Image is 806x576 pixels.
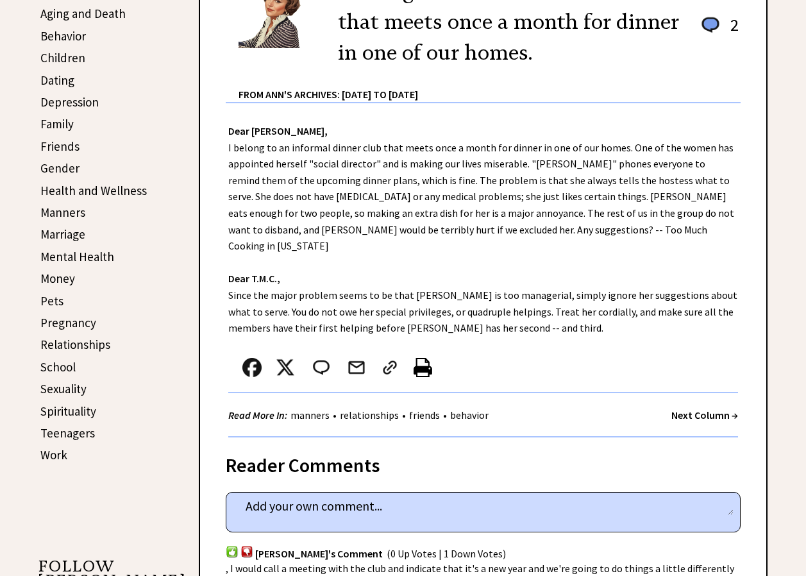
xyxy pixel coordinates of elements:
[242,358,262,377] img: facebook.png
[40,447,67,462] a: Work
[699,15,722,35] img: message_round%201.png
[40,226,85,242] a: Marriage
[40,293,63,309] a: Pets
[40,6,126,21] a: Aging and Death
[387,548,506,561] span: (0 Up Votes | 1 Down Votes)
[40,425,95,441] a: Teenagers
[40,139,80,154] a: Friends
[38,499,167,512] div: Blocked (class): sidebar_ads
[40,116,74,131] a: Family
[40,271,75,286] a: Money
[276,358,295,377] img: x_small.png
[228,124,328,137] strong: Dear [PERSON_NAME],
[40,160,80,176] a: Gender
[226,452,741,472] div: Reader Comments
[40,205,85,220] a: Manners
[239,68,741,102] div: From Ann's Archives: [DATE] to [DATE]
[287,409,333,421] a: manners
[228,409,287,421] strong: Read More In:
[406,409,443,421] a: friends
[40,381,87,396] a: Sexuality
[255,548,383,561] span: [PERSON_NAME]'s Comment
[240,545,253,557] img: votdown.png
[347,358,366,377] img: mail.png
[724,14,739,48] td: 2
[228,272,280,285] strong: Dear T.M.C.,
[226,545,239,557] img: votup.png
[40,315,96,330] a: Pregnancy
[40,403,96,419] a: Spirituality
[40,94,99,110] a: Depression
[671,409,738,421] a: Next Column →
[40,183,147,198] a: Health and Wellness
[40,337,110,352] a: Relationships
[414,358,432,377] img: printer%20icon.png
[228,407,492,423] div: • • •
[447,409,492,421] a: behavior
[310,358,332,377] img: message_round%202.png
[40,249,114,264] a: Mental Health
[40,359,76,375] a: School
[40,28,86,44] a: Behavior
[380,358,399,377] img: link_02.png
[40,50,85,65] a: Children
[200,103,766,437] div: I belong to an informal dinner club that meets once a month for dinner in one of our homes. One o...
[40,72,74,88] a: Dating
[337,409,402,421] a: relationships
